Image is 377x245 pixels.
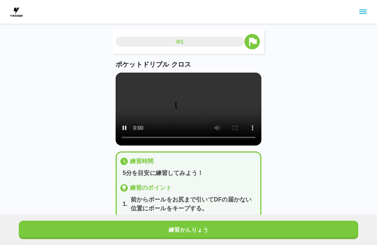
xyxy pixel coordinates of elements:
[357,6,369,18] button: sidemenu
[131,195,257,213] p: 前からボールをお尻まで引いてDFの届かない位置にボールをキープする。
[130,157,154,166] p: 練習時間
[130,183,172,192] p: 練習のポイント
[123,200,128,209] p: 1 .
[131,214,257,232] p: 引いてきた際親指が上、小指が下になるようにする。
[19,221,358,239] button: 練習かんりょう
[116,60,261,70] p: ポケットドリブル クロス
[123,169,257,178] p: 5分を目安に練習してみよう！
[9,4,24,19] img: dummy
[176,38,184,45] p: 0/1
